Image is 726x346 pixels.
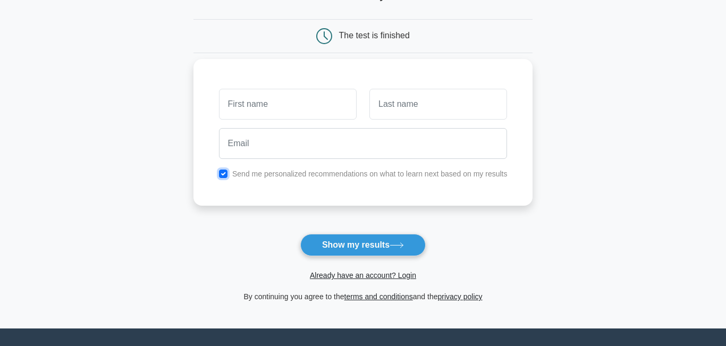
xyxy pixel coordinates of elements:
[219,128,508,159] input: Email
[219,89,357,120] input: First name
[310,271,416,280] a: Already have an account? Login
[187,290,539,303] div: By continuing you agree to the and the
[344,292,413,301] a: terms and conditions
[438,292,483,301] a: privacy policy
[339,31,410,40] div: The test is finished
[300,234,426,256] button: Show my results
[232,170,508,178] label: Send me personalized recommendations on what to learn next based on my results
[369,89,507,120] input: Last name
